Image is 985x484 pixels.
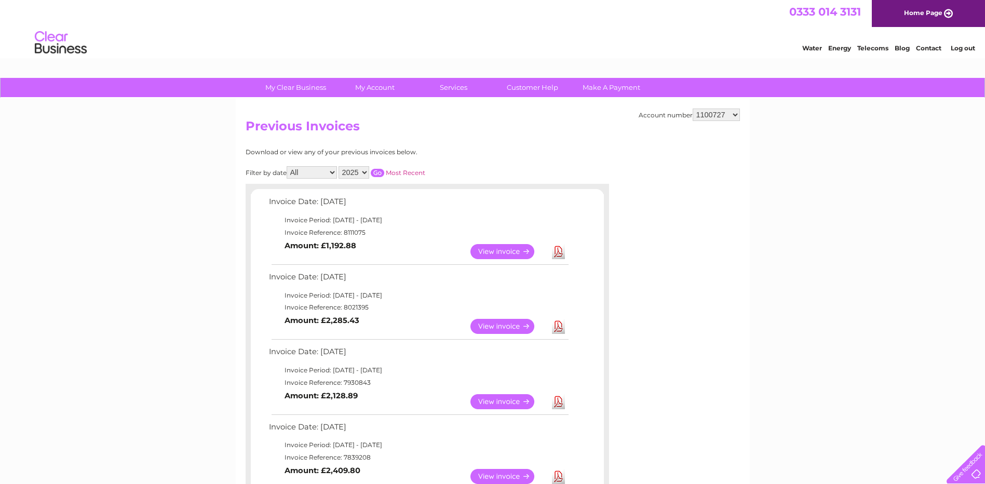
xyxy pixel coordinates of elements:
[951,44,975,52] a: Log out
[266,451,570,464] td: Invoice Reference: 7839208
[248,6,738,50] div: Clear Business is a trading name of Verastar Limited (registered in [GEOGRAPHIC_DATA] No. 3667643...
[857,44,888,52] a: Telecoms
[411,78,496,97] a: Services
[639,109,740,121] div: Account number
[266,270,570,289] td: Invoice Date: [DATE]
[266,420,570,439] td: Invoice Date: [DATE]
[552,394,565,409] a: Download
[246,149,518,156] div: Download or view any of your previous invoices below.
[332,78,417,97] a: My Account
[916,44,941,52] a: Contact
[246,166,518,179] div: Filter by date
[470,469,547,484] a: View
[266,301,570,314] td: Invoice Reference: 8021395
[470,244,547,259] a: View
[470,394,547,409] a: View
[266,214,570,226] td: Invoice Period: [DATE] - [DATE]
[266,195,570,214] td: Invoice Date: [DATE]
[552,469,565,484] a: Download
[285,316,359,325] b: Amount: £2,285.43
[34,27,87,59] img: logo.png
[552,319,565,334] a: Download
[490,78,575,97] a: Customer Help
[470,319,547,334] a: View
[266,226,570,239] td: Invoice Reference: 8111075
[802,44,822,52] a: Water
[789,5,861,18] a: 0333 014 3131
[828,44,851,52] a: Energy
[285,466,360,475] b: Amount: £2,409.80
[253,78,339,97] a: My Clear Business
[569,78,654,97] a: Make A Payment
[266,439,570,451] td: Invoice Period: [DATE] - [DATE]
[266,289,570,302] td: Invoice Period: [DATE] - [DATE]
[266,364,570,377] td: Invoice Period: [DATE] - [DATE]
[266,377,570,389] td: Invoice Reference: 7930843
[266,345,570,364] td: Invoice Date: [DATE]
[285,391,358,400] b: Amount: £2,128.89
[552,244,565,259] a: Download
[246,119,740,139] h2: Previous Invoices
[386,169,425,177] a: Most Recent
[285,241,356,250] b: Amount: £1,192.88
[895,44,910,52] a: Blog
